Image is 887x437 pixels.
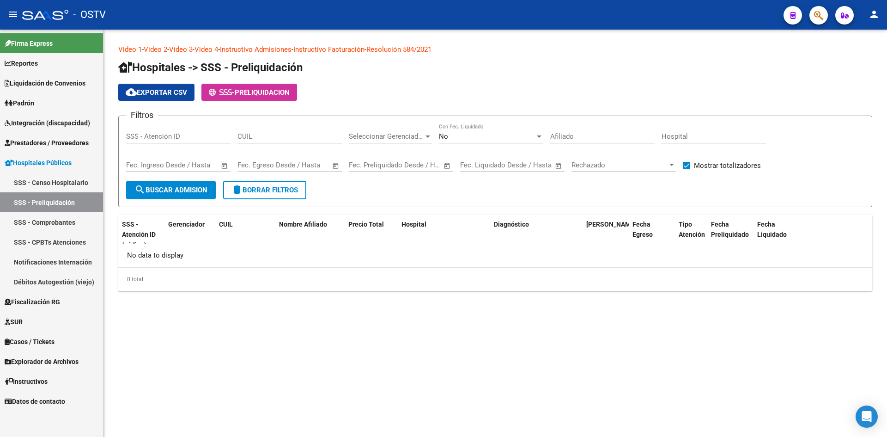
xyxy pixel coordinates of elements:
mat-icon: cloud_download [126,86,137,98]
span: [PERSON_NAME] [586,221,636,228]
a: Instructivo Admisiones [220,45,292,54]
a: Video 4 [194,45,218,54]
datatable-header-cell: Fecha Preliquidado [707,215,753,255]
a: Video 3 [169,45,193,54]
input: Start date [349,161,379,169]
span: PRELIQUIDACION [235,88,290,97]
span: Instructivos [5,376,48,387]
span: Rechazado [571,161,668,169]
datatable-header-cell: Fecha Egreso [629,215,675,255]
datatable-header-cell: CUIL [215,215,275,255]
p: - - - - - - [118,44,872,55]
a: Video 2 [144,45,167,54]
input: Start date [126,161,156,169]
span: Fecha Preliquidado [711,221,749,239]
datatable-header-cell: Fecha Liquidado [753,215,800,255]
span: Casos / Tickets [5,337,55,347]
a: Video 1 [118,45,142,54]
span: Datos de contacto [5,396,65,406]
input: End date [164,161,209,169]
span: Explorador de Archivos [5,357,79,367]
datatable-header-cell: Nombre Afiliado [275,215,345,255]
span: Firma Express [5,38,53,49]
datatable-header-cell: Diagnóstico [490,215,583,255]
span: Hospitales -> SSS - Preliquidación [118,61,303,74]
span: Hospitales Públicos [5,158,72,168]
span: Fecha Liquidado [757,221,787,239]
button: Borrar Filtros [223,181,306,199]
span: Nombre Afiliado [279,221,327,228]
mat-icon: search [134,184,146,195]
button: Open calendar [553,160,564,171]
span: Tipo Atención [679,221,705,239]
span: SUR [5,317,23,327]
datatable-header-cell: SSS - Atención ID (código) [118,215,164,255]
span: Fecha Egreso [632,221,653,239]
span: Gerenciador [168,221,205,228]
span: Reportes [5,58,38,68]
span: Diagnóstico [494,221,529,228]
span: Exportar CSV [126,88,187,97]
button: Open calendar [331,160,341,171]
button: Buscar admision [126,181,216,199]
datatable-header-cell: Precio Total [345,215,398,255]
span: Mostrar totalizadores [694,160,761,171]
input: End date [387,161,432,169]
input: End date [276,161,321,169]
span: Seleccionar Gerenciador [349,132,424,141]
div: No data to display [118,244,872,267]
span: Liquidación de Convenios [5,78,85,88]
span: Hospital [401,221,426,228]
datatable-header-cell: Hospital [398,215,490,255]
a: Resolución 584/2021 [366,45,431,54]
span: - OSTV [73,5,106,25]
div: 0 total [118,268,872,291]
span: - [209,88,235,97]
button: Open calendar [219,160,230,171]
a: Instructivo Facturación [293,45,365,54]
mat-icon: delete [231,184,243,195]
datatable-header-cell: Fecha Ingreso [583,215,629,255]
mat-icon: person [869,9,880,20]
input: End date [498,161,543,169]
span: CUIL [219,221,233,228]
button: Exportar CSV [118,84,194,101]
input: Start date [237,161,267,169]
datatable-header-cell: Tipo Atención [675,215,707,255]
button: Open calendar [442,160,453,171]
button: -PRELIQUIDACION [201,84,297,101]
span: SSS - Atención ID (código) [122,221,156,249]
span: Padrón [5,98,34,108]
h3: Filtros [126,109,158,122]
span: No [439,132,448,141]
mat-icon: menu [7,9,18,20]
input: Start date [460,161,490,169]
span: Borrar Filtros [231,186,298,194]
span: Prestadores / Proveedores [5,138,89,148]
span: Buscar admision [134,186,207,194]
span: Precio Total [348,221,384,228]
span: Integración (discapacidad) [5,118,90,128]
datatable-header-cell: Gerenciador [164,215,215,255]
span: Fiscalización RG [5,297,60,307]
div: Open Intercom Messenger [856,406,878,428]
